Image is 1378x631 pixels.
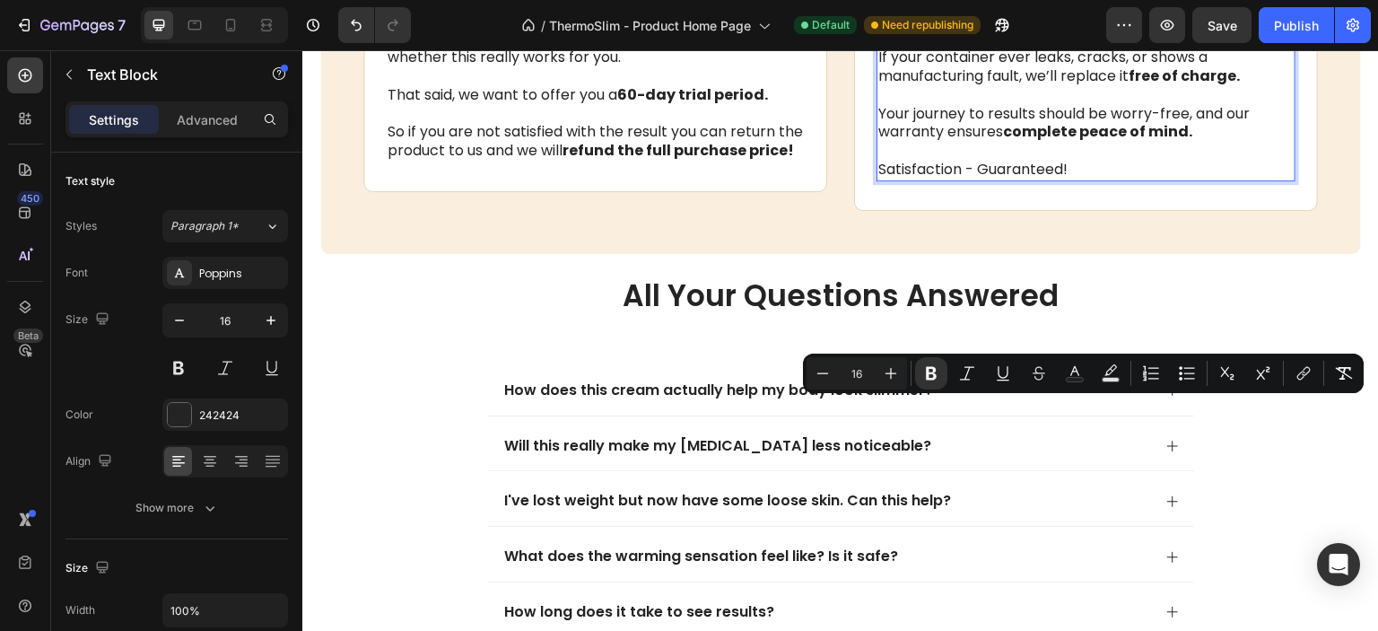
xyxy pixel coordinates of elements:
div: Styles [65,218,97,234]
div: Publish [1274,16,1319,35]
span: / [541,16,545,35]
div: 242424 [199,408,283,424]
p: I've lost weight but now have some loose skin. Can this help? [202,442,649,460]
div: Width [65,602,95,618]
strong: free of charge. [826,15,938,36]
p: Will this really make my [MEDICAL_DATA] less noticeable? [202,387,629,406]
div: Undo/Redo [338,7,411,43]
span: ThermoSlim - Product Home Page [549,16,751,35]
iframe: Design area [302,50,1378,631]
div: Color [65,407,93,423]
div: Show more [135,499,219,517]
input: Auto [163,594,287,627]
span: Need republishing [882,17,973,33]
span: Paragraph 1* [170,218,239,234]
div: Text style [65,173,115,189]
button: Publish [1259,7,1334,43]
p: How long does it take to see results? [202,553,472,572]
p: Advanced [177,110,238,129]
div: Poppins [199,266,283,282]
span: Save [1208,18,1237,33]
button: Show more [65,492,288,524]
button: Paragraph 1* [162,210,288,242]
div: Beta [13,329,43,343]
div: Open Intercom Messenger [1317,543,1360,586]
div: 450 [17,191,43,206]
h2: all your questions answered [184,225,893,267]
div: Editor contextual toolbar [803,354,1364,393]
strong: complete peace of mind. [701,71,890,92]
div: Size [65,557,113,581]
div: Align [65,450,116,474]
p: How does this cream actually help my body look slimmer? [202,331,631,350]
button: Save [1192,7,1252,43]
p: What does the warming sensation feel like? Is it safe? [202,497,596,516]
span: Default [812,17,850,33]
p: Settings [89,110,139,129]
div: Font [65,265,88,281]
div: Size [65,308,113,332]
p: Text Block [87,64,240,85]
button: 7 [7,7,134,43]
p: 7 [118,14,126,36]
